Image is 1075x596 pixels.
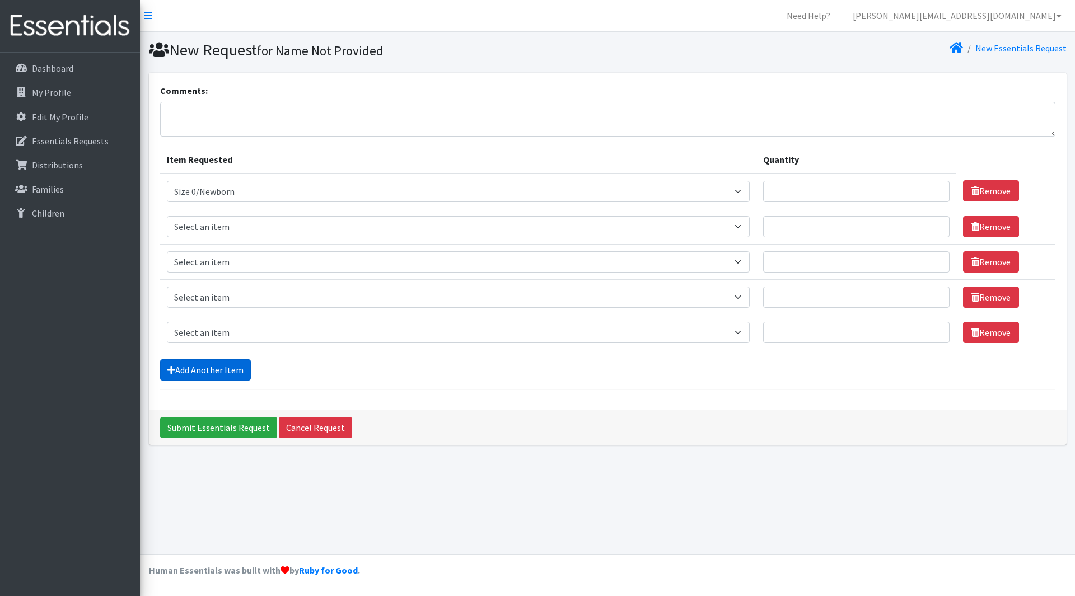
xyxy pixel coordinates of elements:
[32,159,83,171] p: Distributions
[32,208,64,219] p: Children
[4,130,135,152] a: Essentials Requests
[160,417,277,438] input: Submit Essentials Request
[299,565,358,576] a: Ruby for Good
[963,216,1019,237] a: Remove
[4,81,135,104] a: My Profile
[4,7,135,45] img: HumanEssentials
[4,202,135,224] a: Children
[32,111,88,123] p: Edit My Profile
[4,57,135,79] a: Dashboard
[963,180,1019,201] a: Remove
[149,565,360,576] strong: Human Essentials was built with by .
[778,4,839,27] a: Need Help?
[963,322,1019,343] a: Remove
[160,84,208,97] label: Comments:
[844,4,1071,27] a: [PERSON_NAME][EMAIL_ADDRESS][DOMAIN_NAME]
[32,184,64,195] p: Families
[756,146,956,173] th: Quantity
[32,63,73,74] p: Dashboard
[32,87,71,98] p: My Profile
[160,359,251,381] a: Add Another Item
[4,154,135,176] a: Distributions
[4,106,135,128] a: Edit My Profile
[257,43,384,59] small: for Name Not Provided
[4,178,135,200] a: Families
[975,43,1067,54] a: New Essentials Request
[963,287,1019,308] a: Remove
[32,135,109,147] p: Essentials Requests
[160,146,756,173] th: Item Requested
[963,251,1019,273] a: Remove
[279,417,352,438] a: Cancel Request
[149,40,604,60] h1: New Request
